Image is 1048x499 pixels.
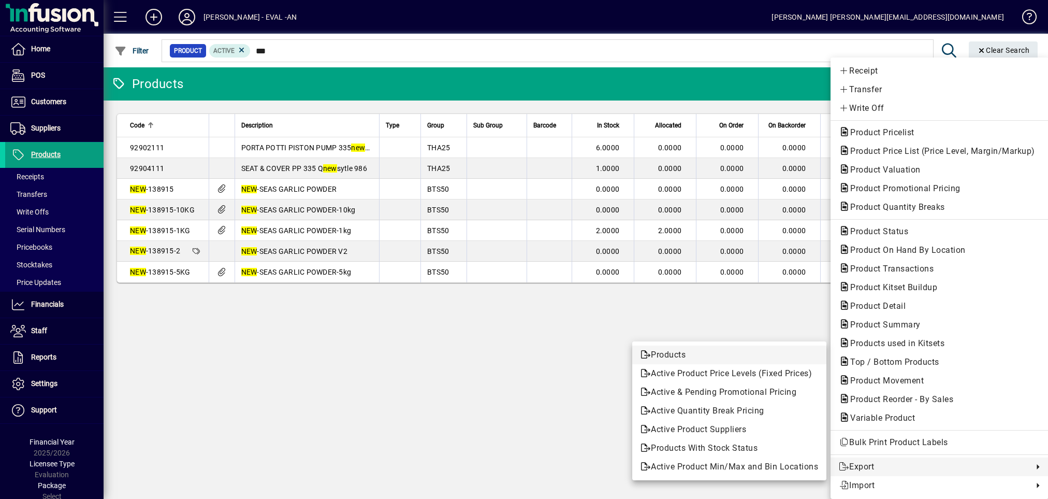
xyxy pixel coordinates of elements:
span: Transfer [839,83,1040,96]
span: Product Kitset Buildup [839,282,942,292]
span: Product Transactions [839,264,939,274]
img: website_grey.svg [17,27,25,35]
img: logo_orange.svg [17,17,25,25]
span: Product Summary [839,320,926,330]
div: Keywords by Traffic [114,61,174,68]
span: Active Product Suppliers [641,423,818,436]
img: tab_keywords_by_traffic_grey.svg [103,60,111,68]
span: Products With Stock Status [641,442,818,454]
span: Product Status [839,226,913,236]
span: Products used in Kitsets [839,338,950,348]
span: Active Product Min/Max and Bin Locations [641,461,818,473]
div: Domain: [DOMAIN_NAME] [27,27,114,35]
span: Import [839,479,1028,492]
span: Export [839,461,1028,473]
span: Product Quantity Breaks [839,202,950,212]
span: Top / Bottom Products [839,357,944,367]
span: Products [641,349,818,361]
span: Product Price List (Price Level, Margin/Markup) [839,146,1040,156]
span: Product Reorder - By Sales [839,394,958,404]
img: tab_domain_overview_orange.svg [28,60,36,68]
span: Active Product Price Levels (Fixed Prices) [641,367,818,380]
div: v 4.0.25 [29,17,51,25]
span: Product On Hand By Location [839,245,971,255]
span: Variable Product [839,413,920,423]
span: Write Off [839,102,1040,115]
span: Product Valuation [839,165,926,175]
span: Active & Pending Promotional Pricing [641,386,818,398]
span: Product Pricelist [839,127,920,137]
div: Domain Overview [39,61,93,68]
span: Active Quantity Break Pricing [641,405,818,417]
span: Receipt [839,65,1040,77]
span: Product Movement [839,376,929,386]
span: Bulk Print Product Labels [839,436,1040,449]
span: Product Promotional Pricing [839,183,966,193]
span: Product Detail [839,301,911,311]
